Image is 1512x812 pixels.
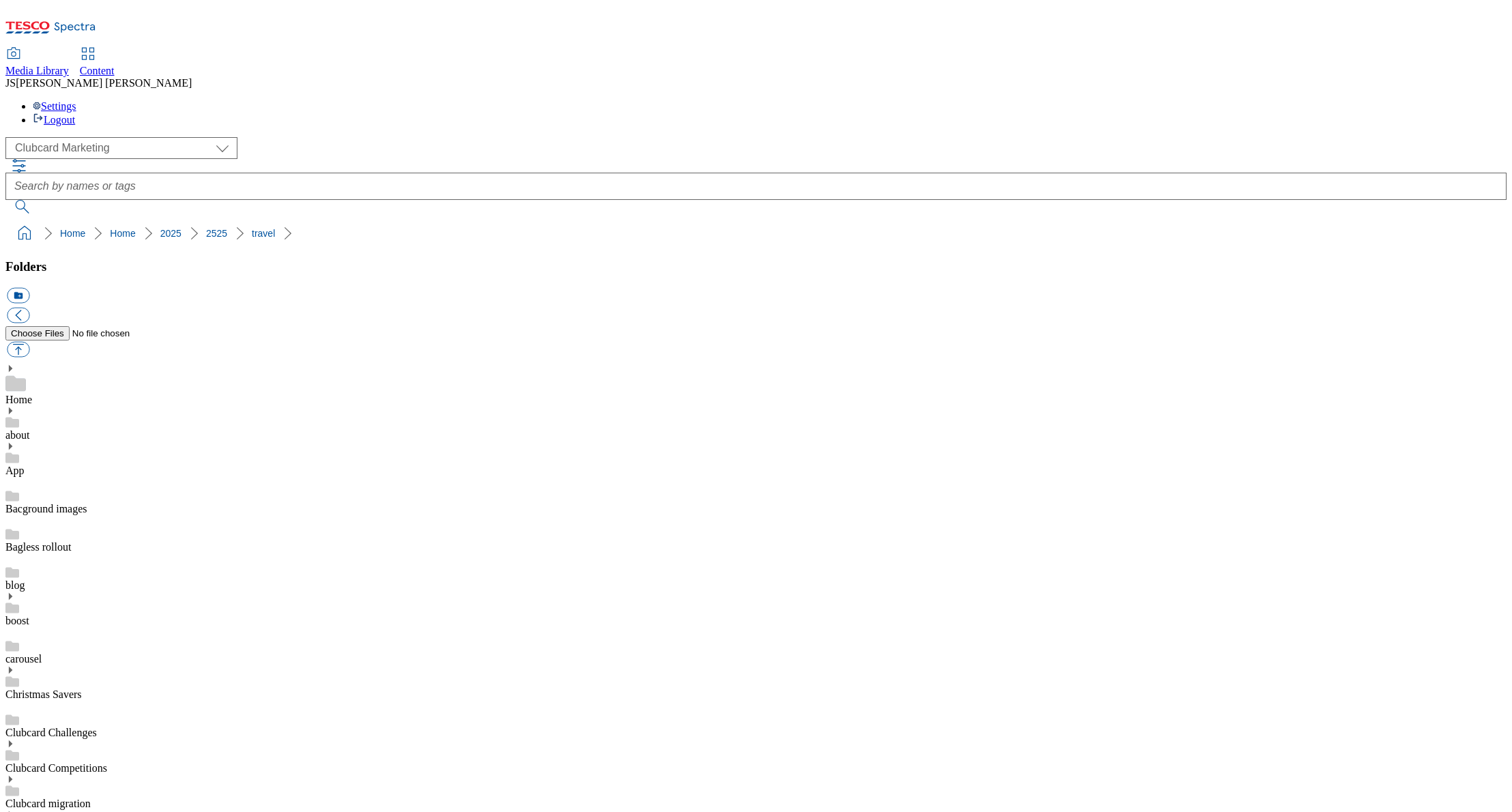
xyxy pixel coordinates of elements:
[5,579,25,591] a: blog
[5,503,87,514] a: Bacground images
[5,541,71,553] a: Bagless rollout
[5,77,16,89] span: JS
[80,65,115,76] span: Content
[5,48,69,77] a: Media Library
[5,727,97,738] a: Clubcard Challenges
[5,259,1507,274] h3: Folders
[5,653,42,665] a: carousel
[5,762,107,774] a: Clubcard Competitions
[252,228,275,239] a: travel
[60,228,85,239] a: Home
[80,48,115,77] a: Content
[5,465,25,476] a: App
[5,798,91,809] a: Clubcard migration
[33,114,75,126] a: Logout
[5,394,32,405] a: Home
[110,228,135,239] a: Home
[5,429,30,441] a: about
[5,615,29,626] a: boost
[33,100,76,112] a: Settings
[206,228,227,239] a: 2525
[5,688,82,700] a: Christmas Savers
[160,228,181,239] a: 2025
[5,65,69,76] span: Media Library
[16,77,192,89] span: [PERSON_NAME] [PERSON_NAME]
[14,222,35,244] a: home
[5,220,1507,246] nav: breadcrumb
[5,173,1507,200] input: Search by names or tags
